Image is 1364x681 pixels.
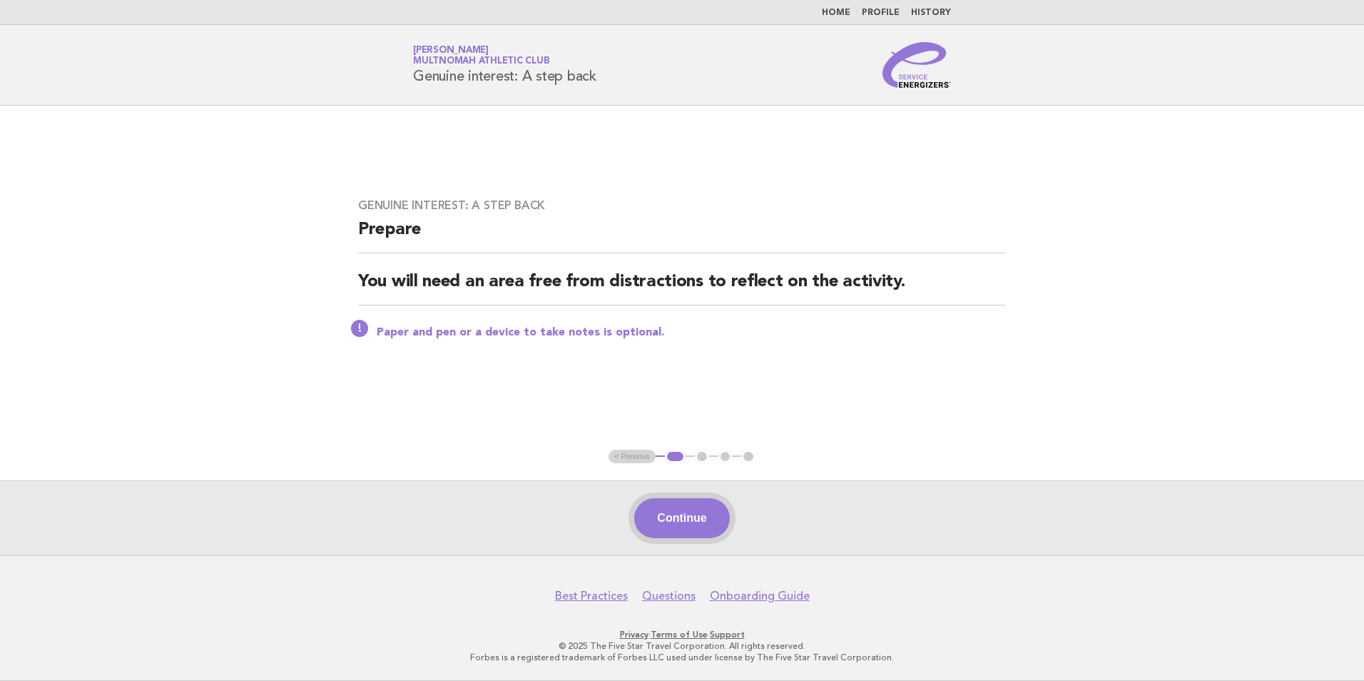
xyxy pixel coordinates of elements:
h2: You will need an area free from distractions to reflect on the activity. [358,271,1006,306]
p: Paper and pen or a device to take notes is optional. [377,326,1006,340]
p: © 2025 The Five Star Travel Corporation. All rights reserved. [245,640,1119,652]
p: Forbes is a registered trademark of Forbes LLC used under license by The Five Star Travel Corpora... [245,652,1119,663]
a: Support [710,630,745,640]
a: Home [822,9,850,17]
button: 1 [665,450,686,464]
a: Privacy [620,630,648,640]
a: Best Practices [555,589,628,603]
h1: Genuine interest: A step back [413,46,596,84]
a: Onboarding Guide [710,589,810,603]
a: History [911,9,951,17]
a: Questions [642,589,696,603]
h2: Prepare [358,218,1006,253]
a: [PERSON_NAME]Multnomah Athletic Club [413,46,549,66]
p: · · [245,629,1119,640]
a: Terms of Use [651,630,708,640]
h3: Genuine interest: A step back [358,198,1006,213]
img: Service Energizers [882,42,951,88]
button: Continue [634,498,729,538]
a: Profile [862,9,900,17]
span: Multnomah Athletic Club [413,57,549,66]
